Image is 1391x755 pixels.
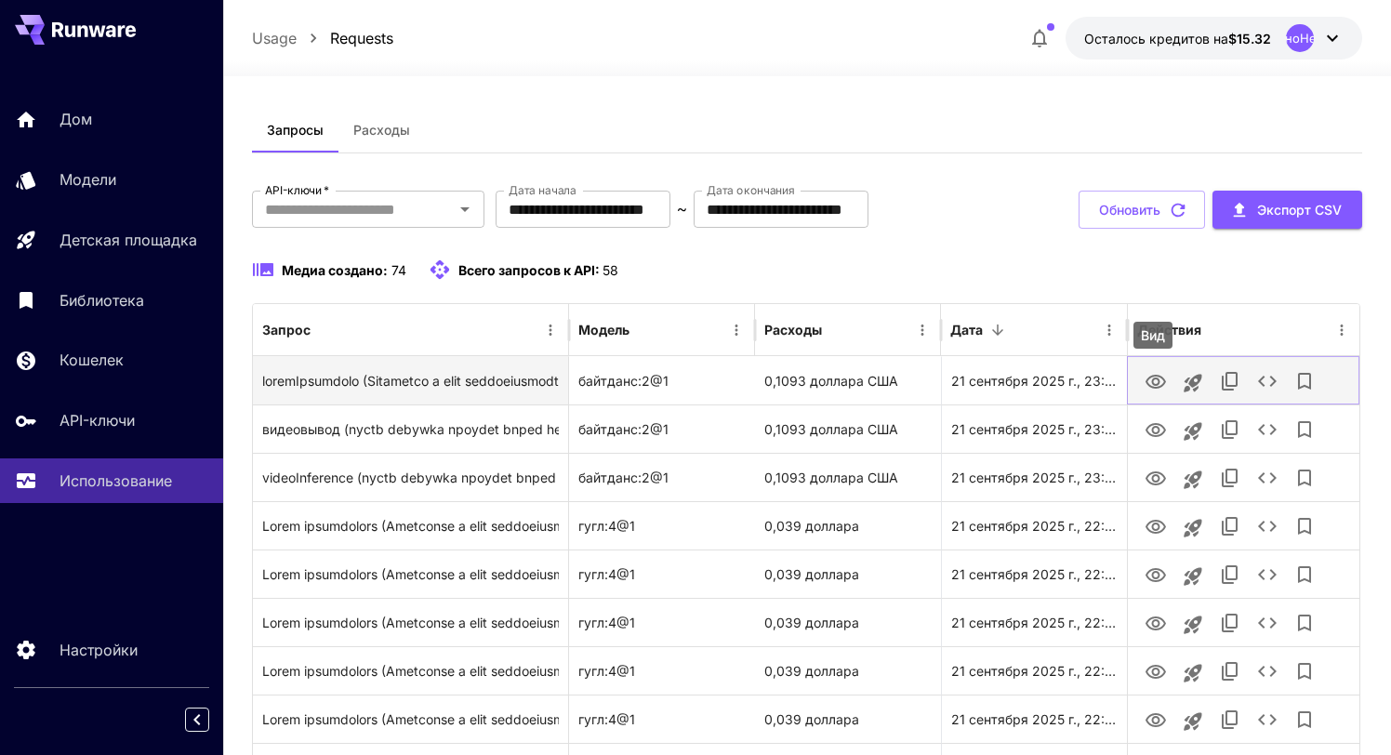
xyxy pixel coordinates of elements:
font: 21 сентября 2025 г., 22:57 [951,566,1119,582]
font: Осталось кредитов на [1084,31,1228,46]
font: 21 сентября 2025 г., 23:09 [951,373,1121,389]
button: Добавить в библиотеку [1286,459,1323,497]
div: 0,039 доллара [755,501,941,550]
button: Копировать TaskUUID [1212,411,1249,448]
font: Обновить [1099,202,1160,218]
font: гугл:4@1 [578,711,635,727]
font: Дом [60,110,92,128]
font: Модели [60,170,116,189]
font: 0,039 доллара [764,566,859,582]
button: Сортировать [824,317,850,343]
font: 0,1093 доллара США [764,470,898,485]
div: гугл:4@1 [569,695,755,743]
font: Детская площадка [60,231,197,249]
font: 21 сентября 2025 г., 22:55 [951,711,1119,727]
font: Вид [1141,327,1165,343]
div: Нажмите, чтобы скопировать подсказку [262,502,559,550]
button: Запуск на игровой площадке [1174,461,1212,498]
div: Нажмите, чтобы скопировать подсказку [262,695,559,743]
button: Добавить в библиотеку [1286,653,1323,690]
font: Запросы [267,122,324,138]
button: Открыть [452,196,478,222]
div: 21 сентября 2025 г., 23:09 [941,356,1127,404]
font: Запрос [262,322,311,338]
button: Вид [1137,652,1174,690]
button: Добавить в библиотеку [1286,556,1323,593]
p: Requests [330,27,393,49]
button: Подробности см. [1249,459,1286,497]
button: Меню [1096,317,1122,343]
a: Usage [252,27,297,49]
button: Вид [1137,362,1174,400]
font: 74 [391,262,406,278]
div: 21 сентября 2025 г., 22:57 [941,501,1127,550]
div: гугл:4@1 [569,646,755,695]
button: Вид [1137,700,1174,738]
button: Запуск на игровой площадке [1174,655,1212,692]
font: Использование [60,471,172,490]
div: 21 сентября 2025 г., 22:57 [941,598,1127,646]
font: 0,1093 доллара США [764,421,898,437]
button: Запуск на игровой площадке [1174,606,1212,643]
div: Нажмите, чтобы скопировать подсказку [262,357,559,404]
button: Подробности см. [1249,604,1286,642]
div: 21 сентября 2025 г., 23:01 [941,453,1127,501]
font: API-ключи [60,411,135,430]
button: Запуск на игровой площадке [1174,364,1212,402]
font: Расходы [353,122,410,138]
font: Дата окончания [707,183,795,197]
button: Подробности см. [1249,363,1286,400]
div: 21 сентября 2025 г., 22:55 [941,695,1127,743]
button: Сортировать [631,317,657,343]
button: Меню [1329,317,1355,343]
div: Нажмите, чтобы скопировать подсказку [262,405,559,453]
button: Запуск на игровой площадке [1174,558,1212,595]
font: 21 сентября 2025 г., 23:05 [951,421,1120,437]
font: 21 сентября 2025 г., 22:55 [951,663,1119,679]
font: API-ключи [265,183,322,197]
div: Нажмите, чтобы скопировать подсказку [262,599,559,646]
button: Вид [1137,507,1174,545]
font: 0,039 доллара [764,711,859,727]
font: Дата начала [509,183,576,197]
font: ~ [677,200,687,218]
div: 15,32141 долл. США [1084,29,1271,48]
button: Вид [1137,458,1174,497]
button: Меню [909,317,935,343]
font: 21 сентября 2025 г., 23:01 [951,470,1119,485]
font: 58 [603,262,618,278]
div: 21 сентября 2025 г., 23:05 [941,404,1127,453]
button: Подробности см. [1249,508,1286,545]
div: 0,039 доллара [755,550,941,598]
button: Добавить в библиотеку [1286,411,1323,448]
font: НеопределеноНеопределено [1210,31,1390,46]
font: Экспорт CSV [1257,202,1342,218]
div: Нажмите, чтобы скопировать подсказку [262,647,559,695]
font: Дата [950,322,983,338]
nav: хлебные крошки [252,27,393,49]
font: байтданс:2@1 [578,373,669,389]
font: 0,039 доллара [764,663,859,679]
font: Библиотека [60,291,144,310]
div: байтданс:2@1 [569,453,755,501]
div: Нажмите, чтобы скопировать подсказку [262,454,559,501]
button: Запуск на игровой площадке [1174,413,1212,450]
button: Добавить в библиотеку [1286,604,1323,642]
div: гугл:4@1 [569,550,755,598]
font: байтданс:2@1 [578,421,669,437]
div: 21 сентября 2025 г., 22:57 [941,550,1127,598]
font: 0,039 доллара [764,518,859,534]
font: гугл:4@1 [578,615,635,630]
button: Сортировать [312,317,338,343]
button: Копировать TaskUUID [1212,653,1249,690]
button: Подробности см. [1249,556,1286,593]
button: Копировать TaskUUID [1212,459,1249,497]
button: 15,32141 долл. СШАНеопределеноНеопределено [1066,17,1362,60]
font: Медиа создано: [282,262,388,278]
button: Сортировать [985,317,1011,343]
font: 21 сентября 2025 г., 22:57 [951,615,1119,630]
div: гугл:4@1 [569,501,755,550]
button: Вид [1137,603,1174,642]
font: байтданс:2@1 [578,470,669,485]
